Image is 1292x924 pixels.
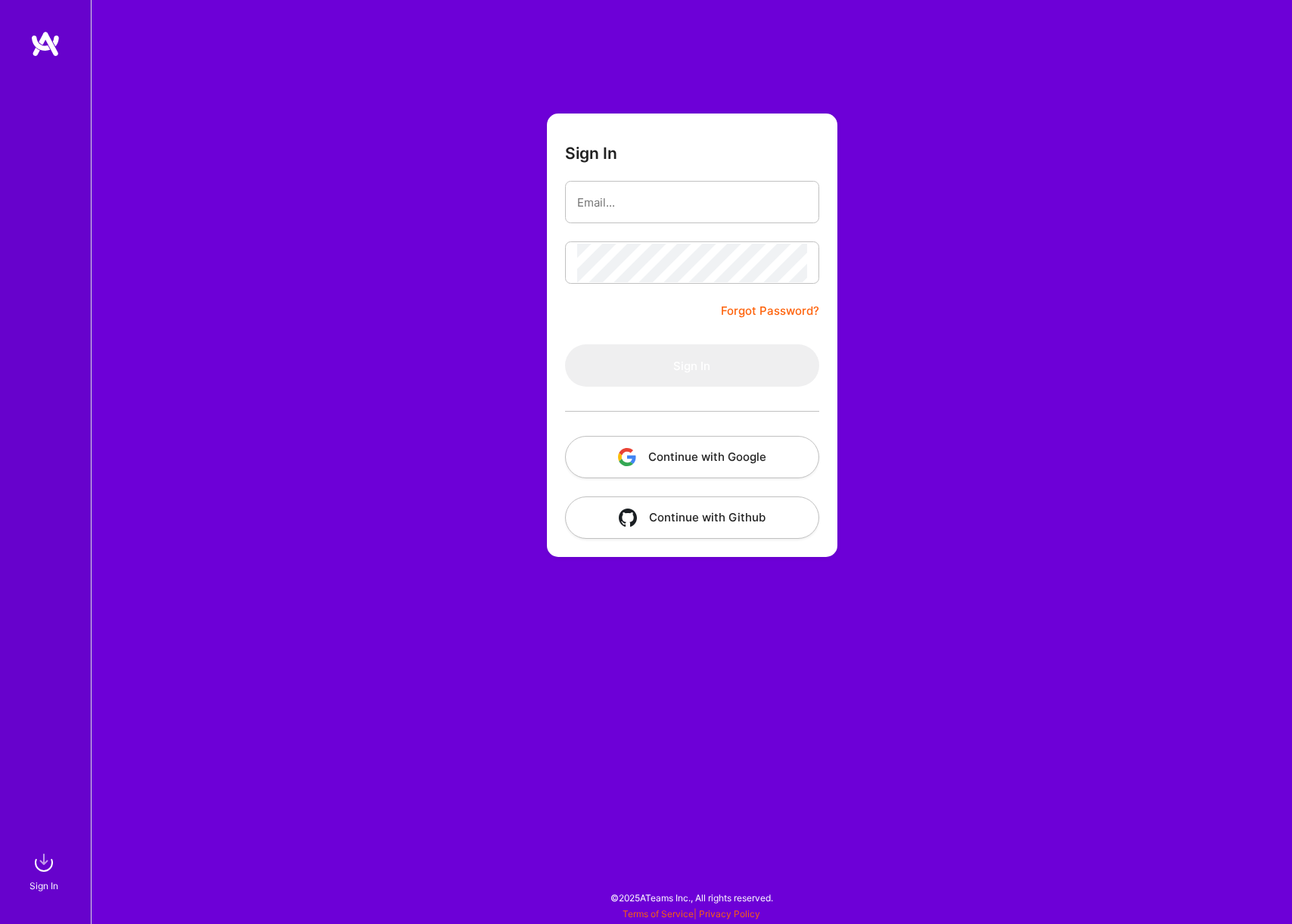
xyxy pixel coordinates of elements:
img: icon [618,448,636,466]
div: © 2025 ATeams Inc., All rights reserved. [91,879,1292,916]
span: | [623,908,760,919]
input: Email... [577,183,807,222]
button: Continue with Github [565,496,819,539]
button: Continue with Google [565,436,819,478]
a: sign inSign In [32,848,59,894]
a: Privacy Policy [699,908,760,919]
img: sign in [29,848,59,878]
div: Sign In [30,878,58,894]
img: logo [30,30,61,58]
img: icon [619,509,637,527]
h3: Sign In [565,144,617,163]
button: Sign In [565,344,819,387]
a: Forgot Password? [721,302,819,320]
a: Terms of Service [623,908,694,919]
